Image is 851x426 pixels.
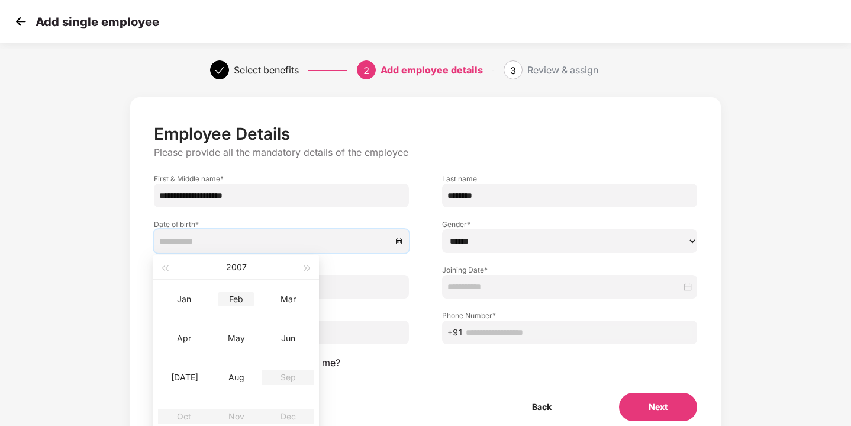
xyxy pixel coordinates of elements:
[262,319,314,358] td: 2007-06
[166,370,202,385] div: [DATE]
[270,331,306,345] div: Jun
[442,174,697,184] label: Last name
[510,65,516,76] span: 3
[262,280,314,319] td: 2007-03
[381,60,483,79] div: Add employee details
[442,310,697,321] label: Phone Number
[158,319,210,358] td: 2007-04
[215,66,224,75] span: check
[226,255,247,279] button: 2007
[234,60,299,79] div: Select benefits
[502,393,581,421] button: Back
[166,331,202,345] div: Apr
[363,65,369,76] span: 2
[442,265,697,275] label: Joining Date
[527,60,598,79] div: Review & assign
[166,292,202,306] div: Jan
[619,393,697,421] button: Next
[210,280,262,319] td: 2007-02
[218,331,254,345] div: May
[154,174,409,184] label: First & Middle name
[154,219,409,229] label: Date of birth
[270,292,306,306] div: Mar
[210,358,262,397] td: 2007-08
[36,15,159,29] p: Add single employee
[154,124,698,144] p: Employee Details
[154,146,698,159] p: Please provide all the mandatory details of the employee
[442,219,697,229] label: Gender
[218,292,254,306] div: Feb
[12,12,30,30] img: svg+xml;base64,PHN2ZyB4bWxucz0iaHR0cDovL3d3dy53My5vcmcvMjAwMC9zdmciIHdpZHRoPSIzMCIgaGVpZ2h0PSIzMC...
[210,319,262,358] td: 2007-05
[447,326,463,339] span: +91
[218,370,254,385] div: Aug
[158,358,210,397] td: 2007-07
[158,280,210,319] td: 2007-01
